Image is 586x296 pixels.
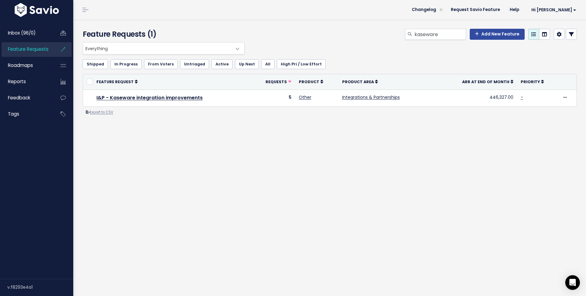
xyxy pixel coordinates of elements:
[462,79,513,85] a: ARR at End of Month
[8,111,19,117] span: Tags
[299,79,323,85] a: Product
[437,90,517,106] td: 446,327.00
[342,79,374,84] span: Product Area
[13,3,60,17] img: logo-white.9d6f32f41409.svg
[235,59,259,69] a: Up Next
[180,59,209,69] a: Untriaged
[266,79,287,84] span: Requests
[2,107,51,121] a: Tags
[446,5,505,14] a: Request Savio Feature
[2,26,51,40] a: Inbox (96/0)
[86,110,113,115] a: Export to CSV
[250,90,295,106] td: 5
[531,8,576,12] span: Hi [PERSON_NAME]
[299,94,311,100] a: Other
[266,79,291,85] a: Requests
[462,79,509,84] span: ARR at End of Month
[521,79,544,85] a: Priority
[83,29,241,40] h4: Feature Requests (1)
[8,30,36,36] span: Inbox (96/0)
[261,59,274,69] a: All
[342,94,400,100] a: Integrations & Partnerships
[2,75,51,89] a: Reports
[524,5,581,15] a: Hi [PERSON_NAME]
[96,94,203,101] a: I&P - Kaseware integration improvements
[521,79,540,84] span: Priority
[96,79,138,85] a: Feature Request
[83,59,577,69] ul: Filter feature requests
[277,59,326,69] a: High Pri / Low Effort
[2,91,51,105] a: Feedback
[521,94,523,100] a: -
[83,59,108,69] a: Shipped
[2,42,51,56] a: Feature Requests
[470,29,525,40] a: Add New Feature
[414,29,466,40] input: Search features...
[83,43,232,54] span: Everything
[8,94,30,101] span: Feedback
[212,59,233,69] a: Active
[342,79,378,85] a: Product Area
[565,275,580,290] div: Open Intercom Messenger
[110,59,142,69] a: In Progress
[412,8,436,12] span: Changelog
[8,62,33,68] span: Roadmaps
[144,59,178,69] a: From Voters
[8,46,49,52] span: Feature Requests
[299,79,319,84] span: Product
[83,42,244,54] span: Everything
[96,79,134,84] span: Feature Request
[2,58,51,72] a: Roadmaps
[7,279,73,295] div: v.f8293e4a1
[505,5,524,14] a: Help
[8,78,26,85] span: Reports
